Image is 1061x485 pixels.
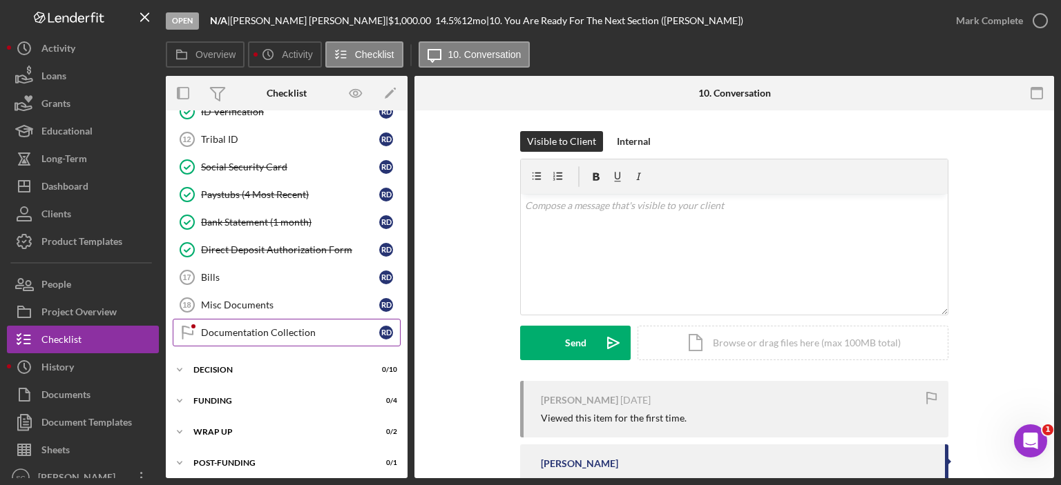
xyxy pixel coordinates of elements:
button: Educational [7,117,159,145]
button: People [7,270,159,298]
time: 2025-08-12 22:44 [620,395,651,406]
div: Internal [617,131,651,152]
div: | 10. You Are Ready For The Next Section ([PERSON_NAME]) [486,15,743,26]
div: Educational [41,117,93,148]
div: 0 / 4 [372,397,397,405]
label: 10. Conversation [448,49,522,60]
div: [PERSON_NAME] [541,458,618,469]
div: R D [379,132,393,146]
div: R D [379,215,393,229]
a: Paystubs (4 Most Recent)RD [173,181,401,208]
div: Post-Funding [193,459,363,467]
button: Loans [7,62,159,90]
button: Mark Complete [942,7,1054,34]
div: [PERSON_NAME] [541,395,618,406]
button: Activity [248,41,321,68]
div: R D [379,105,393,119]
button: Checklist [7,326,159,353]
div: Viewed this item for the first time. [541,413,687,424]
div: Document Templates [41,408,132,439]
div: Open [166,12,199,30]
div: 0 / 1 [372,459,397,467]
div: Project Overview [41,298,117,329]
div: Clients [41,200,71,231]
button: Overview [166,41,245,68]
button: Long-Term [7,145,159,172]
div: Product Templates [41,228,122,259]
button: Send [520,326,631,360]
a: Bank Statement (1 month)RD [173,208,401,236]
button: Project Overview [7,298,159,326]
a: Dashboard [7,172,159,200]
a: Direct Deposit Authorization FormRD [173,236,401,264]
div: R D [379,160,393,174]
button: Sheets [7,436,159,464]
div: Dashboard [41,172,88,204]
div: Tribal ID [201,134,379,145]
button: Visible to Client [520,131,603,152]
a: ID VerificationRD [173,98,401,126]
iframe: Intercom live chat [1014,424,1047,457]
b: N/A [210,14,227,26]
div: Wrap up [193,428,363,436]
text: SC [16,474,25,482]
div: Checklist [41,326,82,357]
label: Overview [195,49,236,60]
button: Product Templates [7,228,159,255]
div: R D [379,243,393,257]
div: $1,000.00 [388,15,435,26]
div: Decision [193,366,363,374]
div: ID Verification [201,106,379,117]
a: 12Tribal IDRD [173,126,401,153]
button: Document Templates [7,408,159,436]
a: 17BillsRD [173,264,401,291]
div: Paystubs (4 Most Recent) [201,189,379,200]
div: Documentation Collection [201,327,379,338]
a: 18Misc DocumentsRD [173,291,401,319]
div: R D [379,270,393,284]
div: Activity [41,34,75,66]
div: Social Security Card [201,161,379,172]
button: Internal [610,131,658,152]
div: 0 / 2 [372,428,397,436]
button: Grants [7,90,159,117]
div: Bills [201,272,379,283]
div: Grants [41,90,70,121]
div: History [41,353,74,384]
div: Direct Deposit Authorization Form [201,244,379,255]
div: R D [379,188,393,201]
div: Long-Term [41,145,87,176]
button: Documents [7,381,159,408]
button: 10. Conversation [419,41,530,68]
div: 0 / 10 [372,366,397,374]
button: Activity [7,34,159,62]
div: People [41,270,71,301]
button: Checklist [325,41,403,68]
tspan: 18 [182,301,191,309]
div: [PERSON_NAME] [PERSON_NAME] | [230,15,388,26]
div: R D [379,326,393,339]
div: Checklist [267,88,307,99]
div: Bank Statement (1 month) [201,217,379,228]
div: 14.5 % [435,15,461,26]
button: Clients [7,200,159,228]
button: History [7,353,159,381]
a: Documentation CollectionRD [173,319,401,346]
label: Checklist [355,49,394,60]
div: 12 mo [461,15,486,26]
tspan: 12 [182,135,191,143]
a: Social Security CardRD [173,153,401,181]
